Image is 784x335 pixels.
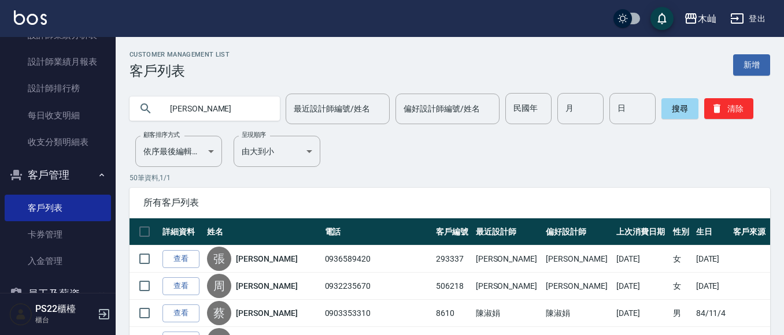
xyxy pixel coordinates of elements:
[5,248,111,274] a: 入金管理
[733,54,770,76] a: 新增
[5,129,111,155] a: 收支分類明細表
[207,301,231,325] div: 蔡
[730,218,770,245] th: 客戶來源
[143,131,180,139] label: 顧客排序方式
[613,245,670,273] td: [DATE]
[613,300,670,327] td: [DATE]
[9,303,32,326] img: Person
[5,221,111,248] a: 卡券管理
[162,250,199,268] a: 查看
[613,218,670,245] th: 上次消費日期
[698,12,716,26] div: 木屾
[670,273,693,300] td: 女
[473,245,543,273] td: [PERSON_NAME]
[670,218,693,245] th: 性別
[679,7,721,31] button: 木屾
[135,136,222,167] div: 依序最後編輯時間
[322,245,433,273] td: 0936589420
[5,49,111,75] a: 設計師業績月報表
[130,51,230,58] h2: Customer Management List
[143,197,756,209] span: 所有客戶列表
[322,273,433,300] td: 0932235670
[661,98,698,119] button: 搜尋
[130,63,230,79] h3: 客戶列表
[207,247,231,271] div: 張
[322,218,433,245] th: 電話
[473,300,543,327] td: 陳淑娟
[236,253,297,265] a: [PERSON_NAME]
[5,75,111,102] a: 設計師排行榜
[613,273,670,300] td: [DATE]
[5,279,111,309] button: 員工及薪資
[650,7,674,30] button: save
[35,315,94,325] p: 櫃台
[433,273,473,300] td: 506218
[726,8,770,29] button: 登出
[5,160,111,190] button: 客戶管理
[162,304,199,322] a: 查看
[543,218,613,245] th: 偏好設計師
[35,303,94,315] h5: PS22櫃檯
[5,195,111,221] a: 客戶列表
[160,218,204,245] th: 詳細資料
[433,300,473,327] td: 8610
[207,274,231,298] div: 周
[704,98,753,119] button: 清除
[670,245,693,273] td: 女
[473,218,543,245] th: 最近設計師
[543,273,613,300] td: [PERSON_NAME]
[14,10,47,25] img: Logo
[204,218,321,245] th: 姓名
[473,273,543,300] td: [PERSON_NAME]
[693,273,730,300] td: [DATE]
[693,218,730,245] th: 生日
[322,300,433,327] td: 0903353310
[162,277,199,295] a: 查看
[130,173,770,183] p: 50 筆資料, 1 / 1
[242,131,266,139] label: 呈現順序
[543,245,613,273] td: [PERSON_NAME]
[433,245,473,273] td: 293337
[543,300,613,327] td: 陳淑娟
[5,102,111,129] a: 每日收支明細
[234,136,320,167] div: 由大到小
[693,300,730,327] td: 84/11/4
[433,218,473,245] th: 客戶編號
[693,245,730,273] td: [DATE]
[162,93,271,124] input: 搜尋關鍵字
[670,300,693,327] td: 男
[236,280,297,292] a: [PERSON_NAME]
[236,307,297,319] a: [PERSON_NAME]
